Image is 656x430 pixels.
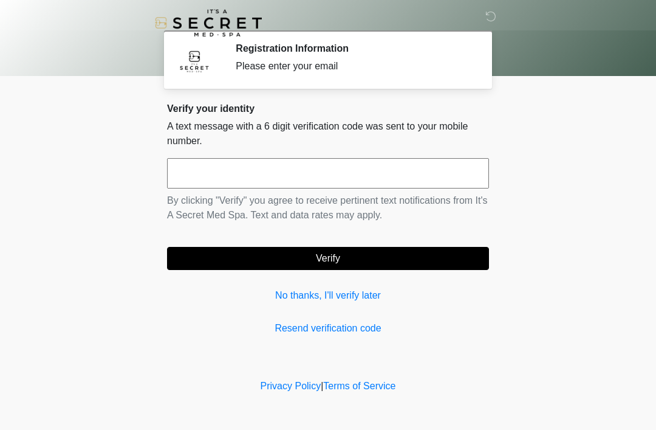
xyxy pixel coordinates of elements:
[321,381,323,391] a: |
[155,9,262,36] img: It's A Secret Med Spa Logo
[176,43,213,79] img: Agent Avatar
[236,43,471,54] h2: Registration Information
[167,193,489,223] p: By clicking "Verify" you agree to receive pertinent text notifications from It's A Secret Med Spa...
[167,288,489,303] a: No thanks, I'll verify later
[323,381,395,391] a: Terms of Service
[167,103,489,114] h2: Verify your identity
[236,59,471,74] div: Please enter your email
[167,247,489,270] button: Verify
[167,321,489,336] a: Resend verification code
[167,119,489,148] p: A text message with a 6 digit verification code was sent to your mobile number.
[261,381,321,391] a: Privacy Policy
